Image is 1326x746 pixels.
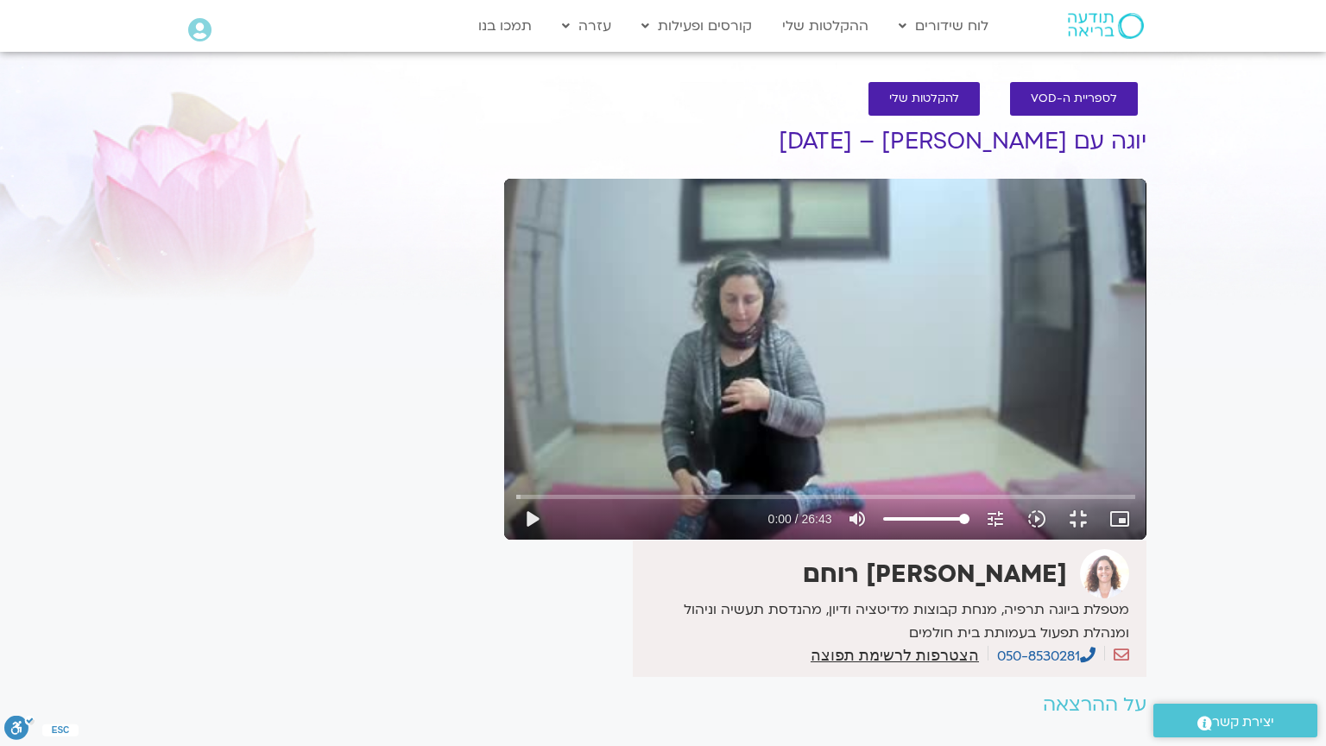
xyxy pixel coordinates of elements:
a: 050-8530281 [997,647,1096,666]
a: לספריית ה-VOD [1010,82,1138,116]
span: לספריית ה-VOD [1031,92,1117,105]
strong: [PERSON_NAME] רוחם [803,558,1067,591]
p: מטפלת ביוגה תרפיה, מנחת קבוצות מדיטציה ודיון, מהנדסת תעשיה וניהול ומנהלת תפעול בעמותת בית חולמים [637,598,1129,645]
a: הצטרפות לרשימת תפוצה [811,648,979,663]
a: יצירת קשר [1153,704,1317,737]
h1: יוגה עם [PERSON_NAME] – [DATE] [504,129,1146,155]
a: לוח שידורים [890,9,997,42]
a: ההקלטות שלי [773,9,877,42]
a: קורסים ופעילות [633,9,761,42]
img: אורנה סמלסון רוחם [1080,549,1129,598]
span: להקלטות שלי [889,92,959,105]
a: תמכו בנו [470,9,540,42]
a: עזרה [553,9,620,42]
a: להקלטות שלי [868,82,980,116]
img: תודעה בריאה [1068,13,1144,39]
h2: על ההרצאה [504,694,1146,716]
span: יצירת קשר [1212,711,1274,734]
